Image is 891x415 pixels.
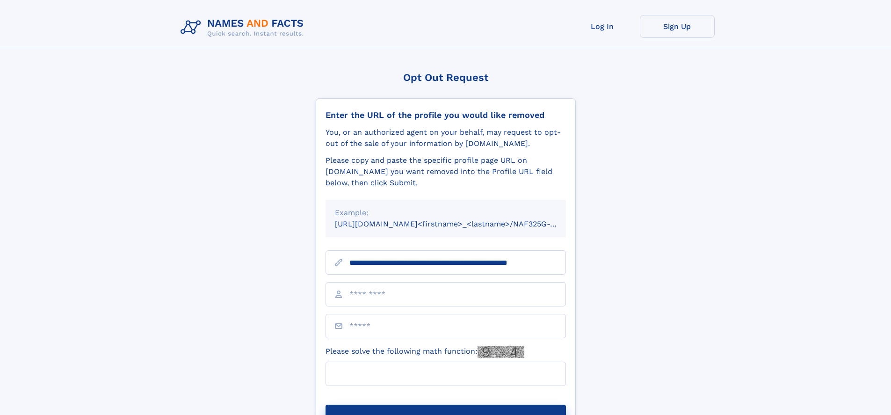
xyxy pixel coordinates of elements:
div: Enter the URL of the profile you would like removed [326,110,566,120]
a: Sign Up [640,15,715,38]
div: You, or an authorized agent on your behalf, may request to opt-out of the sale of your informatio... [326,127,566,149]
div: Example: [335,207,557,218]
img: Logo Names and Facts [177,15,311,40]
label: Please solve the following math function: [326,346,524,358]
small: [URL][DOMAIN_NAME]<firstname>_<lastname>/NAF325G-xxxxxxxx [335,219,584,228]
div: Opt Out Request [316,72,576,83]
a: Log In [565,15,640,38]
div: Please copy and paste the specific profile page URL on [DOMAIN_NAME] you want removed into the Pr... [326,155,566,189]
